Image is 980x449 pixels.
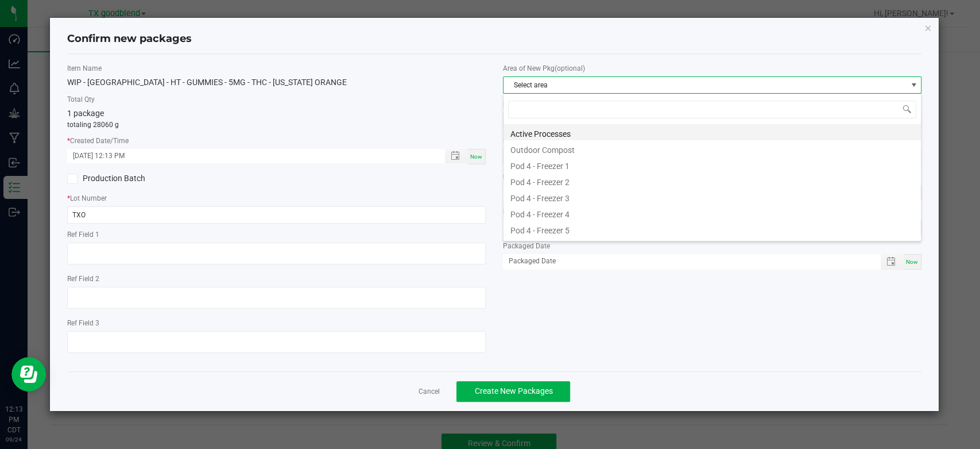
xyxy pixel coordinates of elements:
span: Toggle popup [881,254,903,270]
a: Cancel [418,387,439,397]
label: Ref Field 1 [67,229,486,240]
span: Select area [503,77,907,93]
label: Created Date/Time [67,136,486,146]
div: WIP - [GEOGRAPHIC_DATA] - HT - GUMMIES - 5MG - THC - [US_STATE] ORANGE [67,76,486,89]
label: Item Name [67,63,486,74]
label: Total Qty [67,94,486,105]
span: Now [906,259,918,265]
iframe: Resource center [11,357,46,392]
span: Now [470,153,482,160]
label: Production Batch [67,172,268,185]
label: Area of New Pkg [503,63,921,74]
button: Create New Packages [456,381,570,402]
label: Ref Field 3 [67,318,486,328]
span: Create New Packages [474,386,552,396]
label: Ref Field 2 [67,274,486,284]
span: Toggle popup [445,149,467,163]
input: Packaged Date [503,254,869,268]
span: 1 package [67,109,104,118]
p: totaling 28060 g [67,120,486,130]
label: Lot Number [67,193,486,204]
label: Packaged Date [503,241,921,251]
input: Created Datetime [67,149,433,163]
span: (optional) [555,64,585,72]
h4: Confirm new packages [67,32,921,47]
